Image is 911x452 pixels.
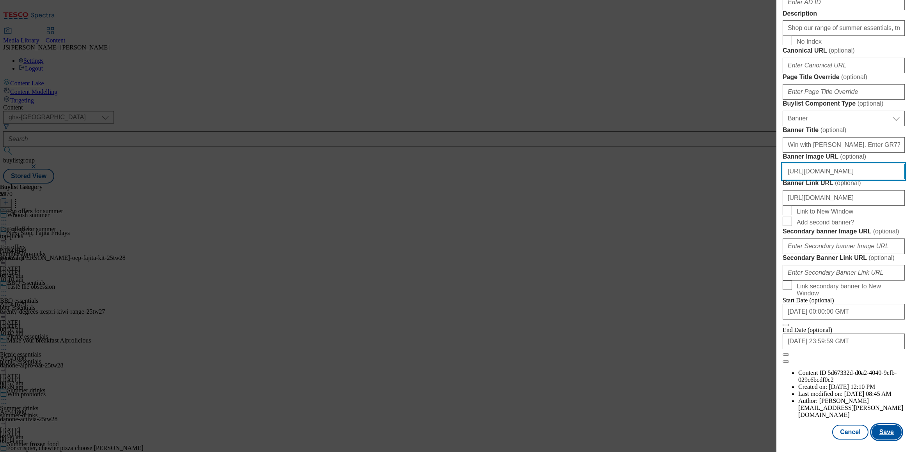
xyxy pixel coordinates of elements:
span: ( optional ) [835,180,861,186]
label: Banner Title [783,126,905,134]
span: ( optional ) [873,228,899,235]
input: Enter Secondary Banner Link URL [783,265,905,281]
span: Link secondary banner to New Window [797,283,902,297]
span: [DATE] 12:10 PM [829,383,875,390]
span: Link to New Window [797,208,853,215]
span: ( optional ) [840,153,866,160]
input: Enter Date [783,304,905,320]
li: Content ID [798,369,905,383]
input: Enter Canonical URL [783,58,905,73]
li: Last modified on: [798,390,905,397]
input: Enter Banner Title [783,137,905,153]
span: ( optional ) [868,254,895,261]
label: Description [783,10,905,17]
button: Close [783,324,789,326]
input: Enter Banner Link URL [783,190,905,206]
span: ( optional ) [841,74,867,80]
button: Cancel [832,425,868,440]
span: Start Date (optional) [783,297,834,304]
button: Close [783,353,789,356]
span: End Date (optional) [783,327,832,333]
label: Banner Link URL [783,179,905,187]
span: Add second banner? [797,219,854,226]
input: Enter Date [783,334,905,349]
label: Canonical URL [783,47,905,55]
input: Enter Secondary banner Image URL [783,238,905,254]
input: Enter Page Title Override [783,84,905,100]
label: Banner Image URL [783,153,905,161]
button: Save [872,425,902,440]
span: ( optional ) [829,47,855,54]
label: Buylist Component Type [783,100,905,108]
span: [PERSON_NAME][EMAIL_ADDRESS][PERSON_NAME][DOMAIN_NAME] [798,397,903,418]
label: Secondary banner Image URL [783,228,905,235]
span: ( optional ) [820,127,847,133]
label: Secondary Banner Link URL [783,254,905,262]
span: ( optional ) [858,100,884,107]
label: Page Title Override [783,73,905,81]
span: [DATE] 08:45 AM [844,390,891,397]
span: No Index [797,38,822,45]
li: Author: [798,397,905,418]
input: Enter Banner Image URL [783,164,905,179]
input: Enter Description [783,20,905,36]
li: Created on: [798,383,905,390]
span: 5d67332d-d0a2-4040-9efb-029c6bcdf0c2 [798,369,897,383]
